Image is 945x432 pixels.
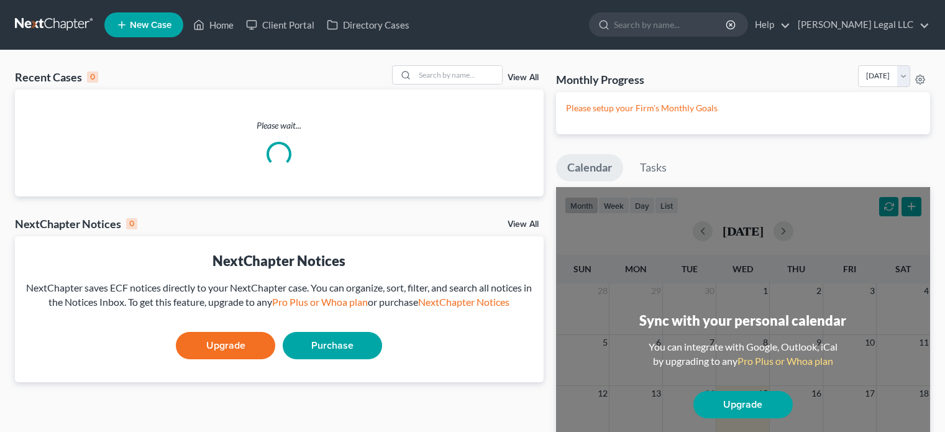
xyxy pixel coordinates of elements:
a: Calendar [556,154,623,182]
h3: Monthly Progress [556,72,644,87]
p: Please setup your Firm's Monthly Goals [566,102,920,114]
a: [PERSON_NAME] Legal LLC [792,14,929,36]
input: Search by name... [614,13,728,36]
a: Purchase [283,332,382,359]
div: 0 [126,218,137,229]
div: Sync with your personal calendar [639,311,846,330]
div: NextChapter Notices [15,216,137,231]
a: Pro Plus or Whoa plan [737,355,833,367]
a: Client Portal [240,14,321,36]
div: 0 [87,71,98,83]
p: Please wait... [15,119,544,132]
input: Search by name... [415,66,502,84]
a: Directory Cases [321,14,416,36]
div: NextChapter saves ECF notices directly to your NextChapter case. You can organize, sort, filter, ... [25,281,534,310]
div: NextChapter Notices [25,251,534,270]
div: You can integrate with Google, Outlook, iCal by upgrading to any [644,340,842,369]
a: Pro Plus or Whoa plan [272,296,368,308]
div: Recent Cases [15,70,98,85]
a: Home [187,14,240,36]
a: Tasks [629,154,678,182]
a: Help [749,14,790,36]
a: View All [508,220,539,229]
a: NextChapter Notices [418,296,509,308]
span: New Case [130,21,171,30]
a: Upgrade [176,332,275,359]
a: Upgrade [693,391,793,418]
a: View All [508,73,539,82]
